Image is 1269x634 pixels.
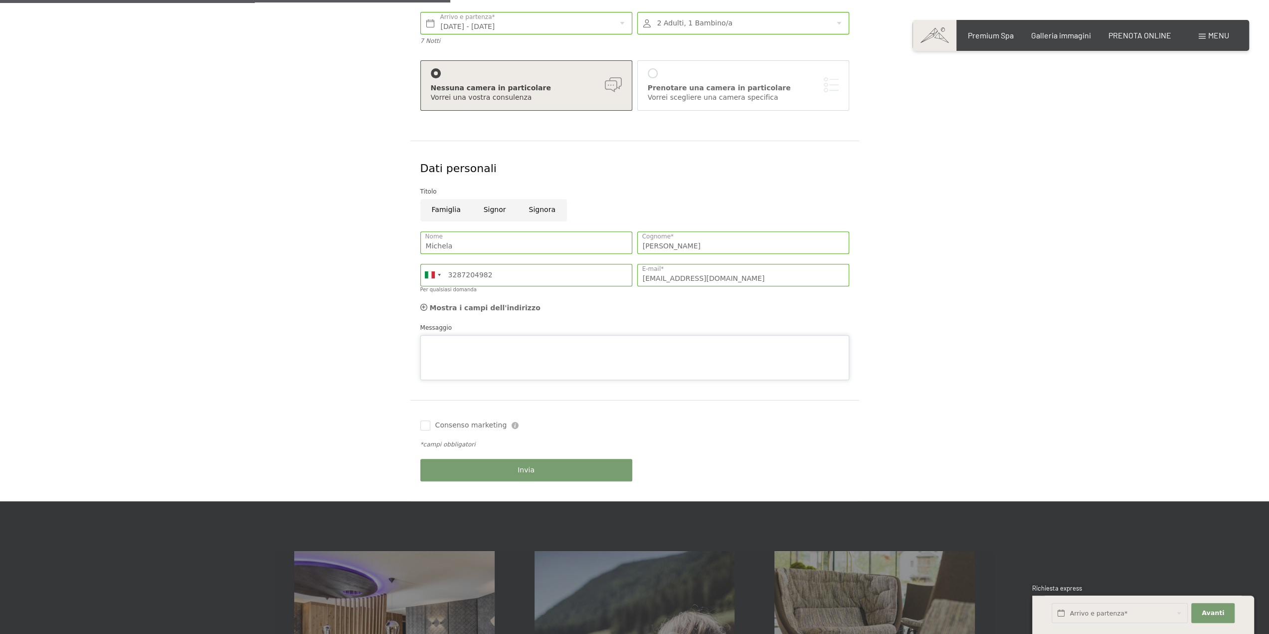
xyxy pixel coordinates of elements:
[1032,584,1082,592] span: Richiesta express
[648,83,839,93] div: Prenotare una camera in particolare
[421,264,444,286] div: Italy (Italia): +39
[430,304,541,312] span: Mostra i campi dell'indirizzo
[1202,609,1224,618] span: Avanti
[420,459,632,481] button: Invia
[1191,603,1234,624] button: Avanti
[420,287,477,292] label: Per qualsiasi domanda
[518,465,535,475] span: Invia
[431,83,622,93] div: Nessuna camera in particolare
[648,93,839,103] div: Vorrei scegliere una camera specifica
[420,37,632,45] div: 7 Notti
[1031,30,1091,40] a: Galleria immagini
[431,93,622,103] div: Vorrei una vostra consulenza
[420,264,632,286] input: 312 345 6789
[435,421,507,430] span: Consenso marketing
[1108,30,1171,40] a: PRENOTA ONLINE
[420,187,849,197] div: Titolo
[967,30,1013,40] a: Premium Spa
[420,161,849,177] div: Dati personali
[1208,30,1229,40] span: Menu
[420,440,849,449] div: *campi obbligatori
